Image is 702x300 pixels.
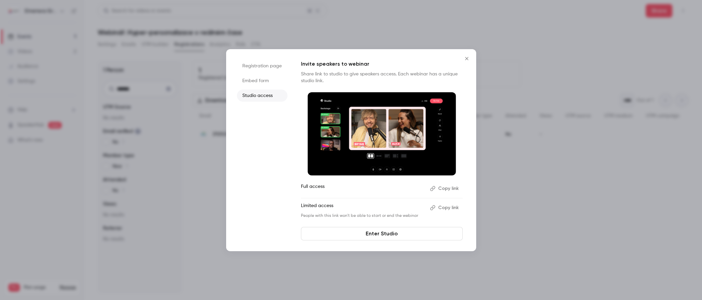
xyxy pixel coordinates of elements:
[237,90,287,102] li: Studio access
[427,183,463,194] button: Copy link
[237,60,287,72] li: Registration page
[301,71,463,84] p: Share link to studio to give speakers access. Each webinar has a unique studio link.
[301,227,463,240] a: Enter Studio
[308,92,456,176] img: Invite speakers to webinar
[301,60,463,68] p: Invite speakers to webinar
[301,213,425,219] p: People with this link won't be able to start or end the webinar
[237,75,287,87] li: Embed form
[460,52,474,65] button: Close
[301,202,425,213] p: Limited access
[301,183,425,194] p: Full access
[427,202,463,213] button: Copy link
